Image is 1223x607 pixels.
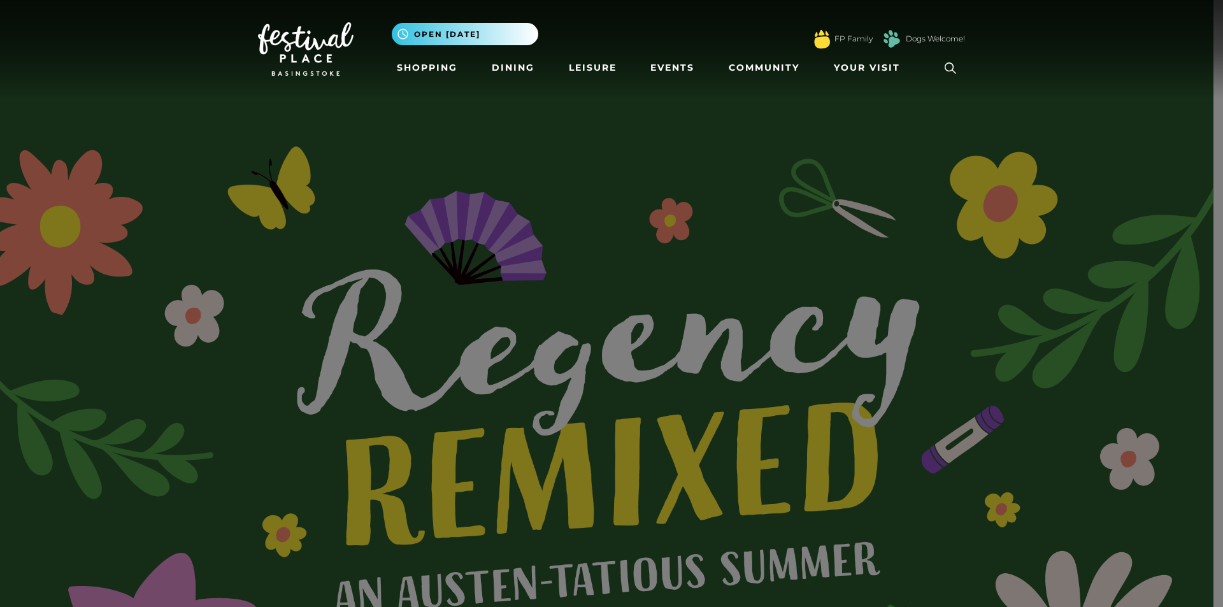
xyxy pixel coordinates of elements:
[392,56,462,80] a: Shopping
[414,29,480,40] span: Open [DATE]
[258,22,354,76] img: Festival Place Logo
[724,56,805,80] a: Community
[564,56,622,80] a: Leisure
[487,56,540,80] a: Dining
[834,33,873,45] a: FP Family
[829,56,912,80] a: Your Visit
[392,23,538,45] button: Open [DATE]
[834,61,900,75] span: Your Visit
[645,56,699,80] a: Events
[906,33,965,45] a: Dogs Welcome!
